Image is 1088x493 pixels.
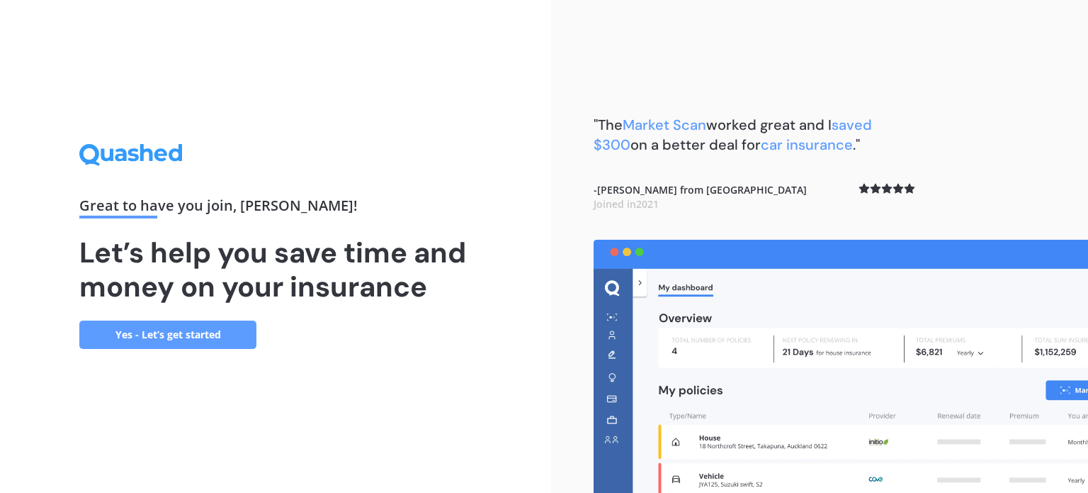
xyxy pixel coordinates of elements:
div: Great to have you join , [PERSON_NAME] ! [79,199,472,218]
h1: Let’s help you save time and money on your insurance [79,236,472,304]
span: car insurance [761,135,853,154]
img: dashboard.webp [594,240,1088,493]
span: saved $300 [594,116,872,154]
a: Yes - Let’s get started [79,321,256,349]
b: - [PERSON_NAME] from [GEOGRAPHIC_DATA] [594,183,807,211]
span: Market Scan [623,116,706,134]
b: "The worked great and I on a better deal for ." [594,116,872,154]
span: Joined in 2021 [594,197,659,211]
